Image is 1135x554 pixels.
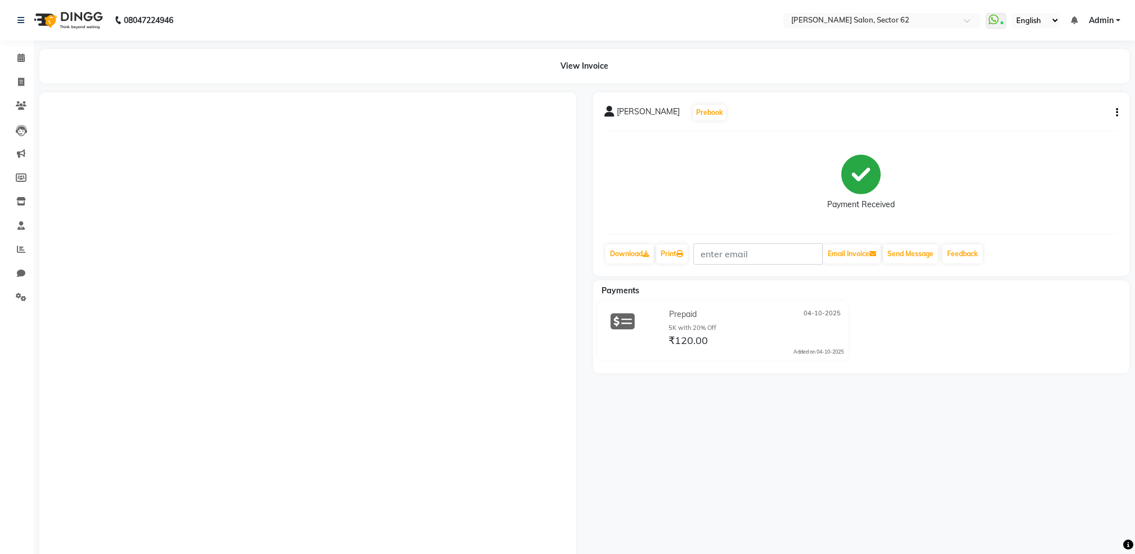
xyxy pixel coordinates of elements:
[617,106,680,122] span: [PERSON_NAME]
[793,348,844,356] div: Added on 04-10-2025
[693,243,823,265] input: enter email
[669,334,708,350] span: ₹120.00
[804,309,841,320] span: 04-10-2025
[605,244,654,263] a: Download
[693,105,726,120] button: Prebook
[883,244,938,263] button: Send Message
[656,244,688,263] a: Print
[602,285,639,296] span: Payments
[943,244,983,263] a: Feedback
[827,199,895,211] div: Payment Received
[823,244,881,263] button: Email Invoice
[124,5,173,36] b: 08047224946
[29,5,106,36] img: logo
[669,309,697,320] span: Prepaid
[1089,15,1114,26] span: Admin
[39,49,1129,83] div: View Invoice
[669,323,844,333] div: 5K with 20% Off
